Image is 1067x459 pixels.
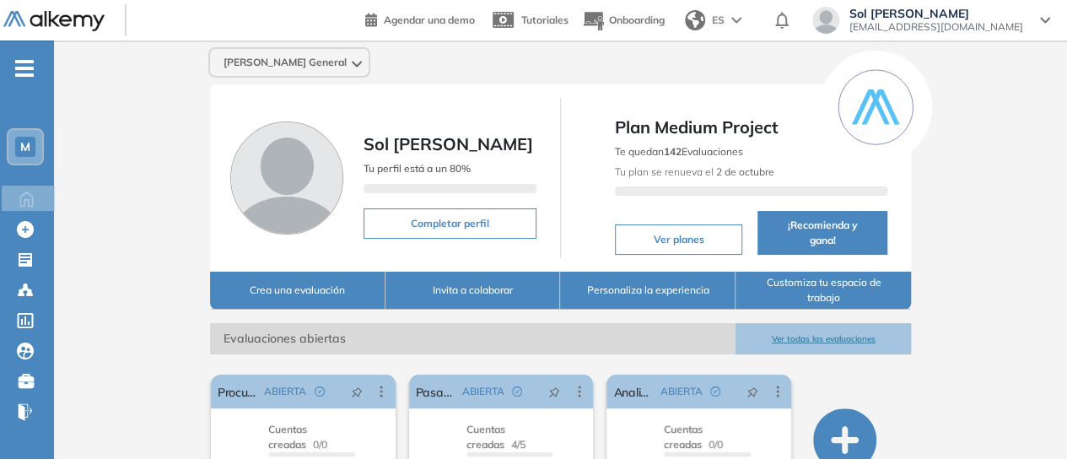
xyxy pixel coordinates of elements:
img: world [685,10,705,30]
span: Cuentas creadas [268,423,307,451]
button: Onboarding [582,3,665,39]
span: pushpin [548,385,560,398]
span: ES [712,13,725,28]
span: 0/0 [664,423,723,451]
span: 0/0 [268,423,327,451]
i: - [15,67,34,70]
button: Ver todas las evaluaciones [736,323,911,354]
span: [PERSON_NAME] General [224,56,347,69]
span: Cuentas creadas [466,423,505,451]
button: pushpin [734,378,771,405]
span: Cuentas creadas [664,423,703,451]
button: Personaliza la experiencia [560,272,736,310]
span: M [20,140,30,154]
a: Pasantes [416,375,455,408]
span: check-circle [315,386,325,397]
span: ABIERTA [264,384,306,399]
span: Sol [PERSON_NAME] [364,133,533,154]
button: pushpin [338,378,375,405]
button: Completar perfil [364,208,536,239]
span: Te quedan Evaluaciones [615,145,743,158]
span: Plan Medium Project [615,115,887,140]
span: pushpin [351,385,363,398]
span: check-circle [710,386,720,397]
a: Agendar una demo [365,8,475,29]
button: Ver planes [615,224,742,255]
button: ¡Recomienda y gana! [757,211,887,255]
span: ABIERTA [660,384,702,399]
span: Tu perfil está a un 80% [364,162,471,175]
img: arrow [731,17,741,24]
b: 2 de octubre [714,165,774,178]
span: [EMAIL_ADDRESS][DOMAIN_NAME] [849,20,1023,34]
img: Logo [3,11,105,32]
button: Invita a colaborar [385,272,561,310]
span: Onboarding [609,13,665,26]
span: Tu plan se renueva el [615,165,774,178]
span: 4/5 [466,423,525,451]
span: ABIERTA [461,384,504,399]
span: Tutoriales [521,13,569,26]
span: Agendar una demo [384,13,475,26]
a: Procuradores [218,375,257,408]
button: pushpin [536,378,573,405]
span: check-circle [512,386,522,397]
a: Analista Junior [613,375,653,408]
span: Evaluaciones abiertas [210,323,736,354]
span: Sol [PERSON_NAME] [849,7,1023,20]
b: 142 [664,145,682,158]
span: pushpin [746,385,758,398]
button: Crea una evaluación [210,272,385,310]
img: Foto de perfil [230,121,343,235]
button: Customiza tu espacio de trabajo [736,272,911,310]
